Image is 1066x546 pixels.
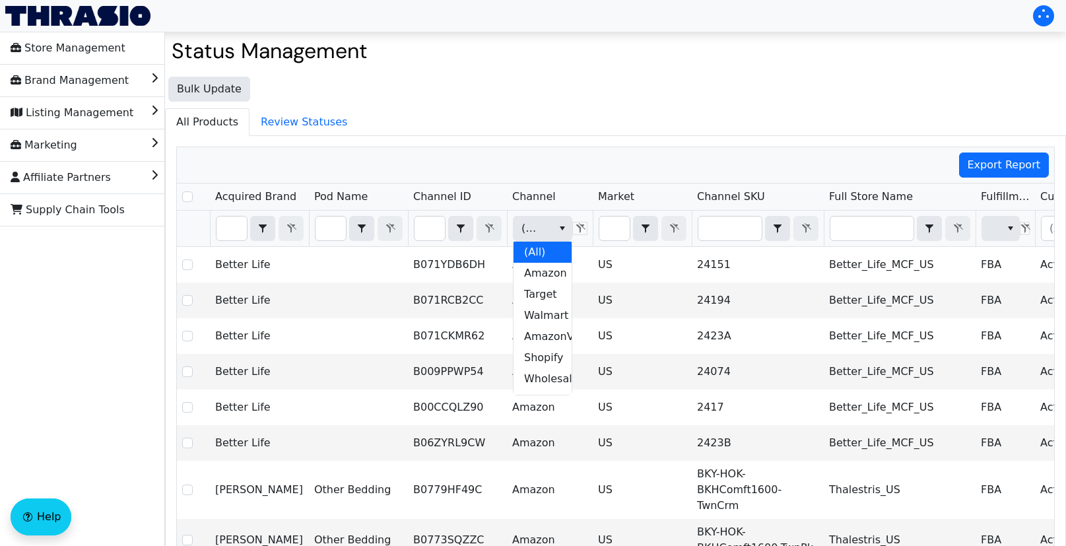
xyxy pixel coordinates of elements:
button: select [766,217,789,240]
td: [PERSON_NAME] [210,461,309,519]
td: Amazon [507,318,593,354]
th: Filter [408,211,507,247]
td: Better Life [210,247,309,283]
span: Wholesale [524,371,578,387]
span: Choose Operator [633,216,658,241]
input: Filter [698,217,762,240]
td: FBA [976,461,1035,519]
span: Choose Operator [250,216,275,241]
td: 2423B [692,425,824,461]
td: 24194 [692,283,824,318]
button: select [449,217,473,240]
td: FBA [976,390,1035,425]
input: Filter [316,217,346,240]
td: BKY-HOK-BKHComft1600-TwnCrm [692,461,824,519]
input: Filter [415,217,445,240]
td: Better Life [210,283,309,318]
td: FBA [976,425,1035,461]
span: Target [524,287,557,302]
input: Select Row [182,331,193,341]
button: select [251,217,275,240]
td: Better_Life_MCF_US [824,354,976,390]
span: Fulfillment [981,189,1030,205]
input: Select Row [182,295,193,306]
td: US [593,247,692,283]
span: Export Report [968,157,1041,173]
span: Help [37,509,61,525]
td: Amazon [507,425,593,461]
button: select [917,217,941,240]
input: Select Row [182,535,193,545]
button: select [350,217,374,240]
td: Better Life [210,425,309,461]
span: Full Store Name [829,189,913,205]
input: Filter [217,217,247,240]
td: US [593,354,692,390]
td: B0779HF49C [408,461,507,519]
input: Select Row [182,402,193,413]
span: Supply Chain Tools [11,199,125,221]
td: Amazon [507,390,593,425]
span: TikTok [524,392,556,408]
span: Choose Operator [917,216,942,241]
td: US [593,283,692,318]
h2: Status Management [172,38,1059,63]
button: select [552,217,572,240]
td: Better_Life_MCF_US [824,425,976,461]
input: Select Row [182,259,193,270]
td: Amazon [507,354,593,390]
span: All Products [166,109,249,135]
span: Brand Management [11,70,129,91]
div: (All) [514,242,572,263]
th: Filter [210,211,309,247]
input: Filter [830,217,914,240]
td: US [593,461,692,519]
td: 24151 [692,247,824,283]
span: Amazon [524,265,567,281]
td: Amazon [507,461,593,519]
td: Better_Life_MCF_US [824,390,976,425]
span: Choose Operator [349,216,374,241]
span: Choose Operator [448,216,473,241]
td: Other Bedding [309,461,408,519]
td: Amazon [507,247,593,283]
th: Filter [976,211,1035,247]
span: Choose Operator [765,216,790,241]
th: Filter [824,211,976,247]
input: Select Row [182,438,193,448]
td: Better_Life_MCF_US [824,247,976,283]
span: Channel SKU [697,189,765,205]
span: Bulk Update [177,81,242,97]
span: Pod Name [314,189,368,205]
button: Bulk Update [168,77,250,102]
input: Filter [599,217,630,240]
td: FBA [976,318,1035,354]
th: Filter [507,211,593,247]
td: 2423A [692,318,824,354]
td: FBA [976,247,1035,283]
td: 24074 [692,354,824,390]
span: (All) [521,221,542,236]
span: Channel ID [413,189,471,205]
td: B071YDB6DH [408,247,507,283]
td: US [593,425,692,461]
th: Filter [309,211,408,247]
td: US [593,318,692,354]
button: select [634,217,657,240]
span: Store Management [11,38,125,59]
td: B00CCQLZ90 [408,390,507,425]
td: B009PPWP54 [408,354,507,390]
span: Shopify [524,350,564,366]
td: B06ZYRL9CW [408,425,507,461]
td: B071RCB2CC [408,283,507,318]
span: Acquired Brand [215,189,296,205]
img: Thrasio Logo [5,6,150,26]
td: FBA [976,283,1035,318]
td: 2417 [692,390,824,425]
button: select [1001,217,1020,240]
span: Listing Management [11,102,133,123]
button: Help floatingactionbutton [11,498,71,535]
button: Export Report [959,153,1049,178]
td: Better Life [210,318,309,354]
